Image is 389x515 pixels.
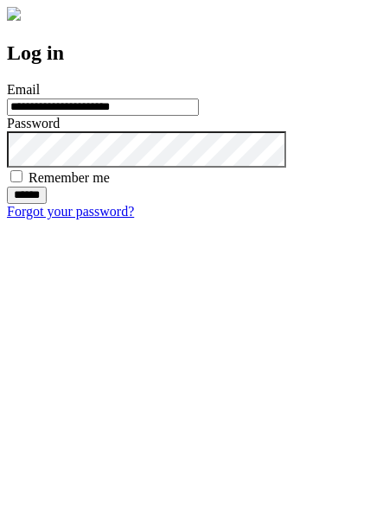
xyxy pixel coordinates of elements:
[29,170,110,185] label: Remember me
[7,82,40,97] label: Email
[7,204,134,219] a: Forgot your password?
[7,41,382,65] h2: Log in
[7,116,60,130] label: Password
[7,7,21,21] img: logo-4e3dc11c47720685a147b03b5a06dd966a58ff35d612b21f08c02c0306f2b779.png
